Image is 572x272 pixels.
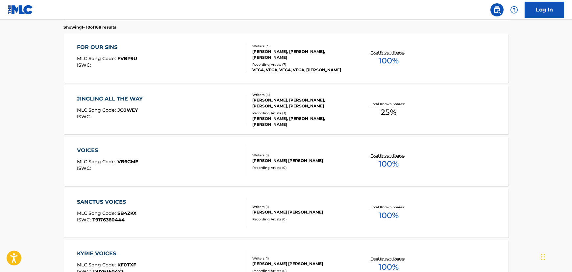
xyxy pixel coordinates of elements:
span: VB6GME [117,159,138,165]
span: MLC Song Code : [77,159,117,165]
div: Writers ( 4 ) [252,92,352,97]
p: Total Known Shares: [371,256,406,261]
span: MLC Song Code : [77,262,117,268]
span: FVBP9U [117,56,137,61]
p: Showing 1 - 10 of 168 results [64,24,116,30]
a: FOR OUR SINSMLC Song Code:FVBP9UISWC:Writers (3)[PERSON_NAME], [PERSON_NAME], [PERSON_NAME]Record... [64,34,509,83]
span: ISWC : [77,62,92,68]
div: Help [508,3,521,16]
div: SANCTUS VOICES [77,198,137,206]
div: KYRIE VOICES [77,250,136,258]
div: Writers ( 1 ) [252,204,352,209]
p: Total Known Shares: [371,205,406,210]
div: [PERSON_NAME] [PERSON_NAME] [252,209,352,215]
div: Recording Artists ( 3 ) [252,111,352,116]
a: Log In [525,2,564,18]
span: ISWC : [77,114,92,120]
a: JINGLING ALL THE WAYMLC Song Code:JC0WEYISWC:Writers (4)[PERSON_NAME], [PERSON_NAME], [PERSON_NAM... [64,85,509,134]
div: Writers ( 1 ) [252,256,352,261]
p: Total Known Shares: [371,50,406,55]
div: [PERSON_NAME] [PERSON_NAME] [252,261,352,267]
span: 100 % [379,158,399,170]
a: VOICESMLC Song Code:VB6GMEISWC:Writers (1)[PERSON_NAME] [PERSON_NAME]Recording Artists (0)Total K... [64,137,509,186]
div: Recording Artists ( 7 ) [252,62,352,67]
div: [PERSON_NAME], [PERSON_NAME], [PERSON_NAME] [252,49,352,60]
a: Public Search [490,3,504,16]
span: 100 % [379,55,399,67]
span: MLC Song Code : [77,56,117,61]
span: KF0TXF [117,262,136,268]
div: Writers ( 1 ) [252,153,352,158]
img: MLC Logo [8,5,33,14]
span: ISWC : [77,217,92,223]
span: T9176360444 [92,217,125,223]
span: JC0WEY [117,107,138,113]
div: VEGA, VEGA, VEGA, VEGA, [PERSON_NAME] [252,67,352,73]
span: MLC Song Code : [77,107,117,113]
iframe: Chat Widget [539,240,572,272]
div: [PERSON_NAME] [PERSON_NAME] [252,158,352,164]
div: VOICES [77,147,138,154]
div: JINGLING ALL THE WAY [77,95,146,103]
div: FOR OUR SINS [77,43,137,51]
p: Total Known Shares: [371,153,406,158]
div: [PERSON_NAME], [PERSON_NAME], [PERSON_NAME], [PERSON_NAME] [252,97,352,109]
p: Total Known Shares: [371,102,406,106]
span: SB4ZKX [117,210,137,216]
img: help [510,6,518,14]
div: Writers ( 3 ) [252,44,352,49]
div: Recording Artists ( 0 ) [252,217,352,222]
span: 100 % [379,210,399,221]
span: 25 % [381,106,396,118]
span: MLC Song Code : [77,210,117,216]
span: ISWC : [77,165,92,171]
a: SANCTUS VOICESMLC Song Code:SB4ZKXISWC:T9176360444Writers (1)[PERSON_NAME] [PERSON_NAME]Recording... [64,188,509,238]
div: Recording Artists ( 0 ) [252,165,352,170]
div: [PERSON_NAME], [PERSON_NAME], [PERSON_NAME] [252,116,352,127]
img: search [493,6,501,14]
div: Drag [541,247,545,267]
